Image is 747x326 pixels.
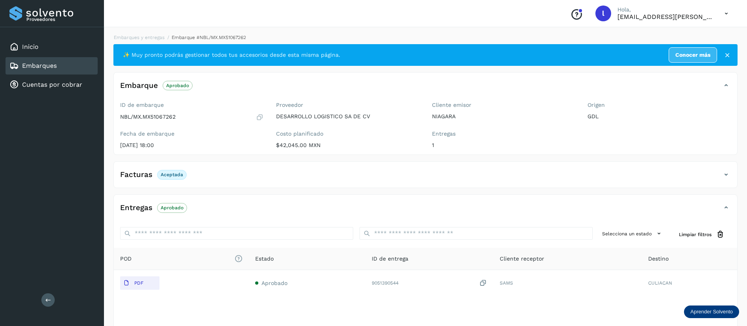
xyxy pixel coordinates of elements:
p: $42,045.00 MXN [276,142,419,149]
h4: Facturas [120,170,152,179]
span: POD [120,255,243,263]
h4: Embarque [120,81,158,90]
a: Embarques [22,62,57,69]
span: Cliente receptor [500,255,544,263]
span: Aprobado [261,280,287,286]
p: Aprobado [166,83,189,88]
button: Limpiar filtros [673,227,731,242]
div: Inicio [6,38,98,56]
p: [DATE] 18:00 [120,142,263,149]
p: NIAGARA [432,113,575,120]
button: Selecciona un estado [599,227,666,240]
p: lauraamalia.castillo@xpertal.com [617,13,712,20]
div: 9051390544 [372,279,487,287]
p: Aceptada [161,172,183,177]
div: Embarques [6,57,98,75]
a: Conocer más [669,47,717,63]
div: Cuentas por cobrar [6,76,98,93]
span: ID de entrega [372,255,408,263]
p: PDF [134,280,143,286]
a: Embarques y entregas [114,35,165,40]
td: SAMS [493,270,642,296]
label: Entregas [432,130,575,137]
a: Cuentas por cobrar [22,81,82,88]
div: EmbarqueAprobado [114,79,737,99]
a: Inicio [22,43,39,50]
nav: breadcrumb [113,34,738,41]
span: Destino [648,255,669,263]
p: 1 [432,142,575,149]
div: EntregasAprobado [114,201,737,221]
p: Aprobado [161,205,184,211]
p: DESARROLLO LOGISTICO SA DE CV [276,113,419,120]
label: Cliente emisor [432,102,575,108]
td: CULIACAN [642,270,737,296]
button: PDF [120,276,159,290]
p: Aprender Solvento [690,309,733,315]
p: GDL [588,113,731,120]
label: ID de embarque [120,102,263,108]
p: Proveedores [26,17,95,22]
span: Estado [255,255,274,263]
div: Aprender Solvento [684,306,739,318]
label: Fecha de embarque [120,130,263,137]
span: Limpiar filtros [679,231,712,238]
label: Origen [588,102,731,108]
span: ✨ Muy pronto podrás gestionar todos tus accesorios desde esta misma página. [123,51,340,59]
span: Embarque #NBL/MX.MX51067262 [172,35,246,40]
div: FacturasAceptada [114,168,737,188]
label: Proveedor [276,102,419,108]
p: Hola, [617,6,712,13]
label: Costo planificado [276,130,419,137]
p: NBL/MX.MX51067262 [120,114,176,120]
h4: Entregas [120,203,152,212]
